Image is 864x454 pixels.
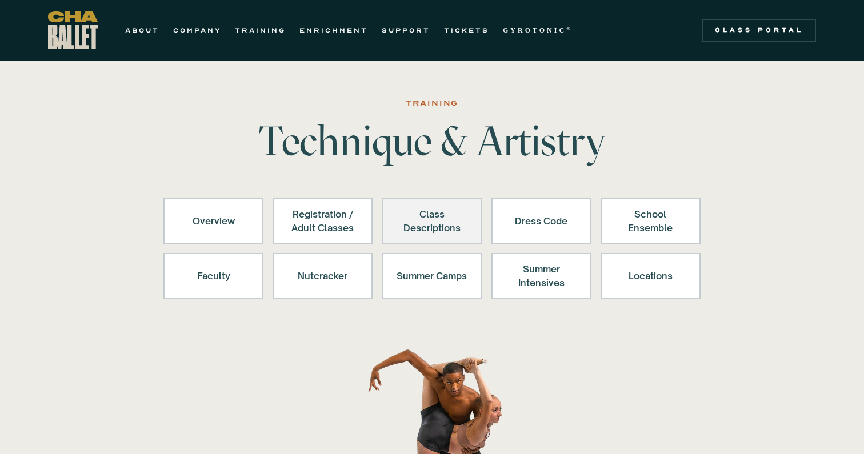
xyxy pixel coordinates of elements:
a: Summer Camps [382,253,482,299]
a: GYROTONIC® [503,23,573,37]
a: ENRICHMENT [299,23,368,37]
div: Class Portal [709,26,809,35]
div: Dress Code [506,207,577,235]
div: Training [406,97,458,110]
a: Nutcracker [273,253,373,299]
a: Summer Intensives [491,253,591,299]
div: Nutcracker [287,262,358,290]
strong: GYROTONIC [503,26,566,34]
a: ABOUT [125,23,159,37]
sup: ® [566,26,573,31]
a: Locations [601,253,701,299]
div: Class Descriptions [397,207,467,235]
div: Overview [178,207,249,235]
a: Registration /Adult Classes [273,198,373,244]
a: Class Descriptions [382,198,482,244]
div: School Ensemble [615,207,686,235]
a: home [48,11,98,49]
a: Class Portal [702,19,816,42]
a: SUPPORT [382,23,430,37]
div: Summer Camps [397,262,467,290]
a: TRAINING [235,23,286,37]
div: Locations [615,262,686,290]
div: Summer Intensives [506,262,577,290]
a: School Ensemble [601,198,701,244]
div: Faculty [178,262,249,290]
div: Registration / Adult Classes [287,207,358,235]
a: Dress Code [491,198,591,244]
h1: Technique & Artistry [254,120,610,162]
a: COMPANY [173,23,221,37]
a: Overview [163,198,263,244]
a: TICKETS [444,23,489,37]
a: Faculty [163,253,263,299]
